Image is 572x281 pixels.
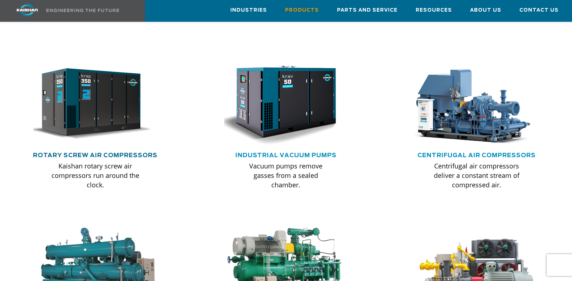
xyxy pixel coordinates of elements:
span: About Us [470,6,501,15]
span: Resources [416,6,452,15]
a: Resources [416,0,452,20]
p: Centrifugal air compressors deliver a constant stream of compressed air. [429,161,524,190]
a: Industries [230,0,267,20]
a: About Us [470,0,501,20]
a: Rotary Screw Air Compressors [33,152,157,158]
span: Products [285,6,319,15]
a: Contact Us [519,0,559,20]
a: Centrifugal Air Compressors [417,152,536,158]
img: thumb-centrifugal-compressor [409,62,533,146]
img: krsv50 [219,62,343,146]
div: thumb-centrifugal-compressor [415,62,539,146]
span: Parts and Service [337,6,398,15]
div: krsv50 [224,62,348,146]
span: Contact Us [519,6,559,15]
a: Industrial Vacuum Pumps [235,152,337,158]
a: Products [285,0,319,20]
img: Engineering the future [46,9,119,12]
a: Parts and Service [337,0,398,20]
p: Vacuum pumps remove gasses from a sealed chamber. [239,161,334,190]
img: krsp350 [28,62,152,146]
p: Kaishan rotary screw air compressors run around the clock. [48,161,143,190]
div: krsp350 [33,62,157,146]
span: Industries [230,6,267,15]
